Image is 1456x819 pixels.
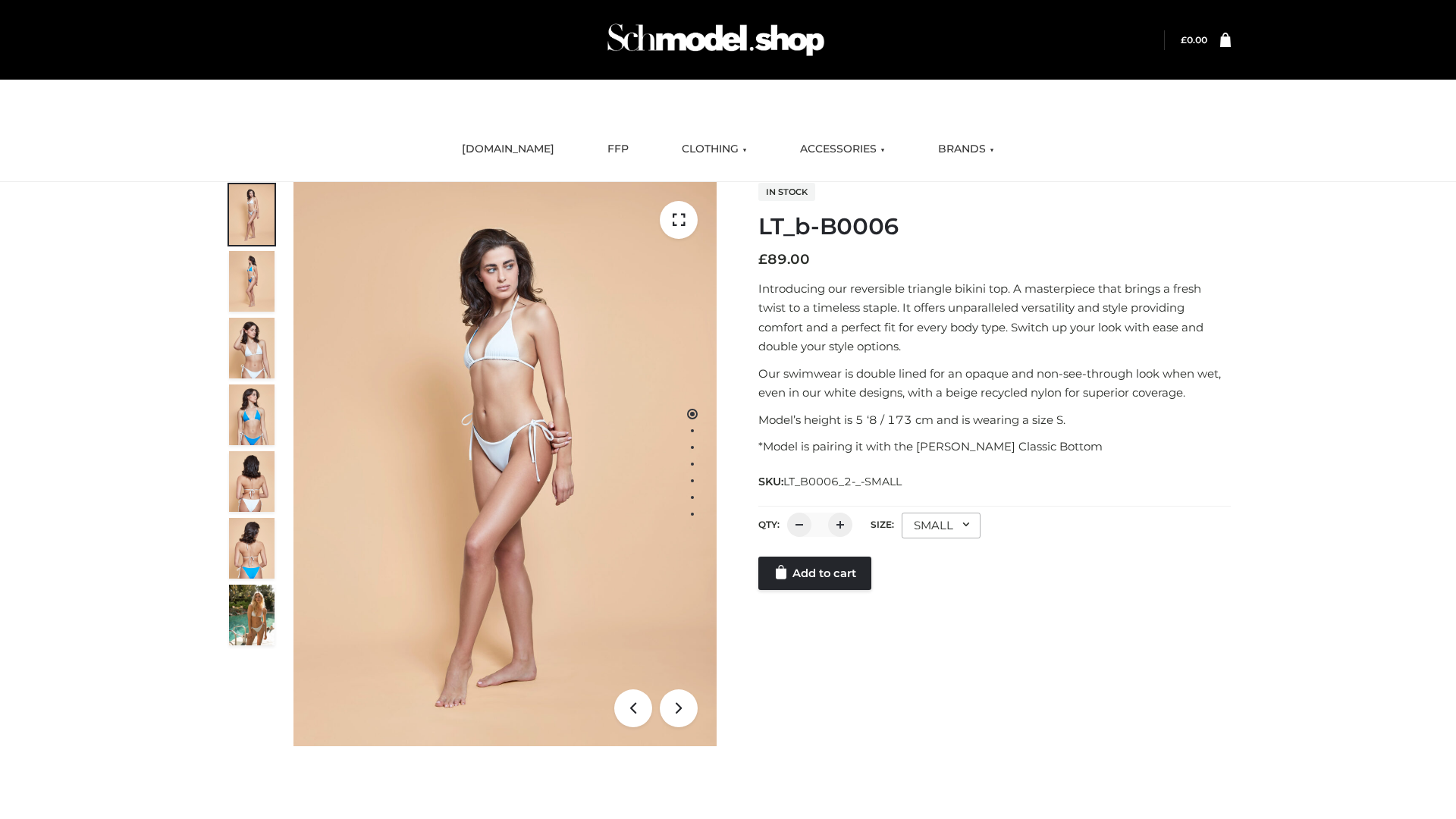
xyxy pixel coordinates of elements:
img: ArielClassicBikiniTop_CloudNine_AzureSky_OW114ECO_4-scaled.jpg [229,384,275,445]
img: Schmodel Admin 964 [602,10,830,70]
p: Our swimwear is double lined for an opaque and non-see-through look when wet, even in our white d... [758,364,1231,403]
bdi: 0.00 [1181,34,1207,45]
span: In stock [758,183,815,201]
label: Size: [871,519,894,530]
img: ArielClassicBikiniTop_CloudNine_AzureSky_OW114ECO_1 [293,182,717,746]
p: Model’s height is 5 ‘8 / 173 cm and is wearing a size S. [758,410,1231,430]
a: Add to cart [758,557,871,590]
img: ArielClassicBikiniTop_CloudNine_AzureSky_OW114ECO_2-scaled.jpg [229,251,275,312]
a: £0.00 [1181,34,1207,45]
span: £ [1181,34,1187,45]
span: SKU: [758,472,903,491]
span: LT_B0006_2-_-SMALL [783,475,902,488]
img: ArielClassicBikiniTop_CloudNine_AzureSky_OW114ECO_3-scaled.jpg [229,318,275,378]
label: QTY: [758,519,780,530]
img: Arieltop_CloudNine_AzureSky2.jpg [229,585,275,645]
span: £ [758,251,767,268]
a: ACCESSORIES [789,133,896,166]
div: SMALL [902,513,981,538]
a: CLOTHING [670,133,758,166]
a: [DOMAIN_NAME] [450,133,566,166]
p: Introducing our reversible triangle bikini top. A masterpiece that brings a fresh twist to a time... [758,279,1231,356]
h1: LT_b-B0006 [758,213,1231,240]
img: ArielClassicBikiniTop_CloudNine_AzureSky_OW114ECO_8-scaled.jpg [229,518,275,579]
img: ArielClassicBikiniTop_CloudNine_AzureSky_OW114ECO_1-scaled.jpg [229,184,275,245]
bdi: 89.00 [758,251,810,268]
a: FFP [596,133,640,166]
img: ArielClassicBikiniTop_CloudNine_AzureSky_OW114ECO_7-scaled.jpg [229,451,275,512]
a: BRANDS [927,133,1006,166]
p: *Model is pairing it with the [PERSON_NAME] Classic Bottom [758,437,1231,457]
